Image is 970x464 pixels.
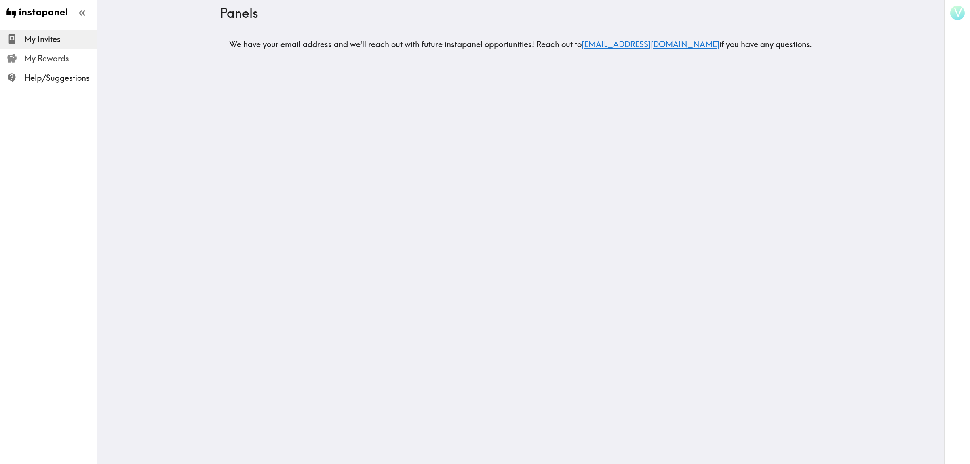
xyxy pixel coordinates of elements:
span: My Invites [24,34,97,45]
button: V [949,5,966,21]
span: Help/Suggestions [24,72,97,84]
span: My Rewards [24,53,97,64]
h3: Panels [220,5,815,21]
a: [EMAIL_ADDRESS][DOMAIN_NAME] [582,39,719,49]
h5: We have your email address and we'll reach out with future instapanel opportunities! Reach out to... [220,39,821,50]
span: V [954,6,962,20]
